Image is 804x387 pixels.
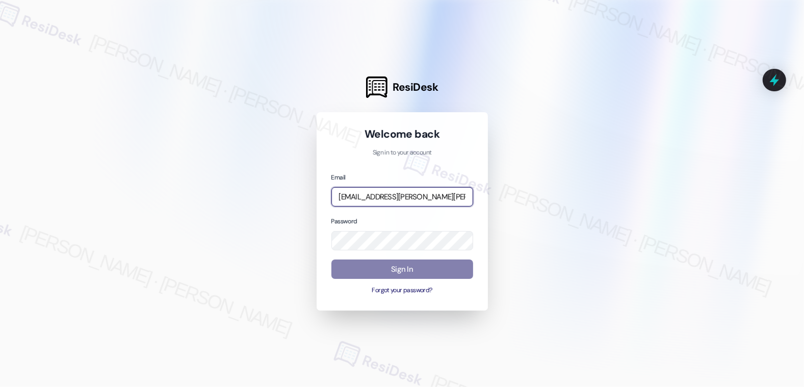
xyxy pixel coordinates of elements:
button: Forgot your password? [331,286,473,295]
span: ResiDesk [393,80,438,94]
label: Password [331,217,357,225]
button: Sign In [331,260,473,279]
p: Sign in to your account [331,148,473,158]
h1: Welcome back [331,127,473,141]
label: Email [331,173,346,182]
input: name@example.com [331,187,473,207]
img: ResiDesk Logo [366,76,387,98]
